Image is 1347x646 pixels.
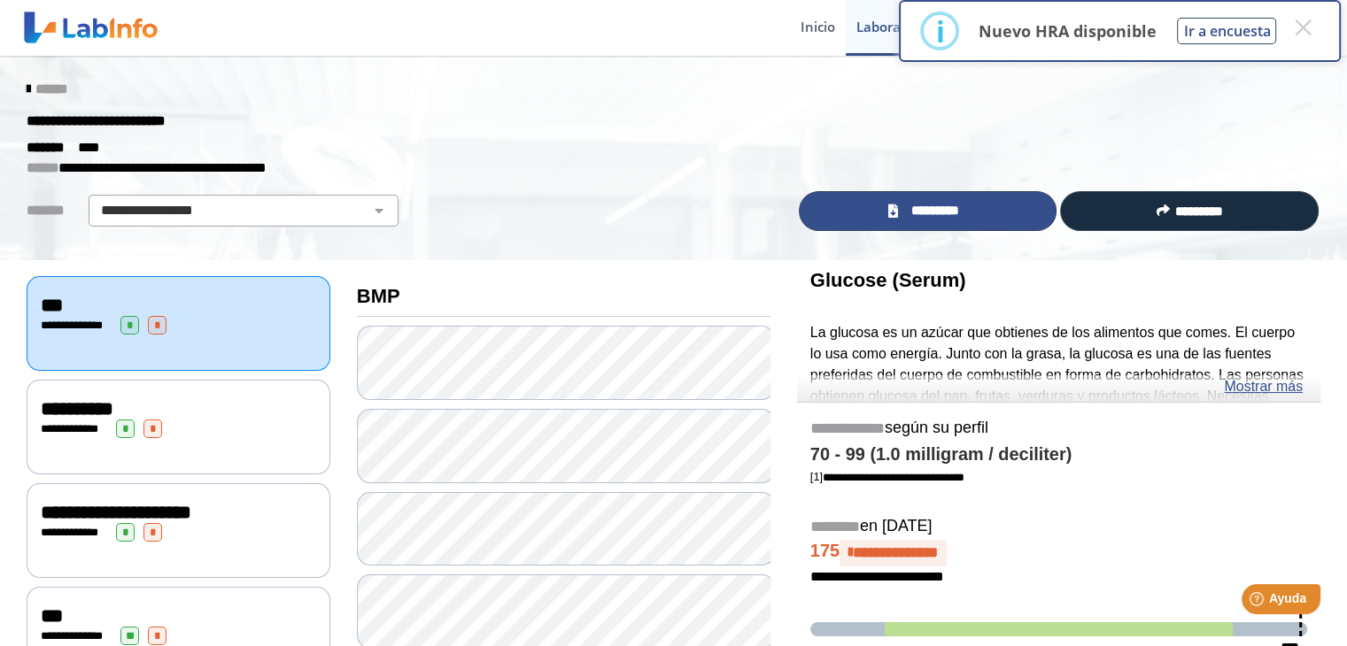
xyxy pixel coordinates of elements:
h4: 175 [810,540,1307,566]
p: La glucosa es un azúcar que obtienes de los alimentos que comes. El cuerpo lo usa como energía. J... [810,322,1307,470]
a: Mostrar más [1224,376,1303,397]
h4: 70 - 99 (1.0 milligram / deciliter) [810,444,1307,465]
p: Nuevo HRA disponible [978,20,1156,42]
button: Close this dialog [1287,12,1319,43]
h5: en [DATE] [810,517,1307,537]
b: BMP [357,285,400,307]
a: [1] [810,470,964,483]
div: i [935,15,944,47]
iframe: Help widget launcher [1189,577,1328,627]
button: Ir a encuesta [1177,18,1276,44]
b: Glucose (Serum) [810,269,966,291]
h5: según su perfil [810,419,1307,439]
